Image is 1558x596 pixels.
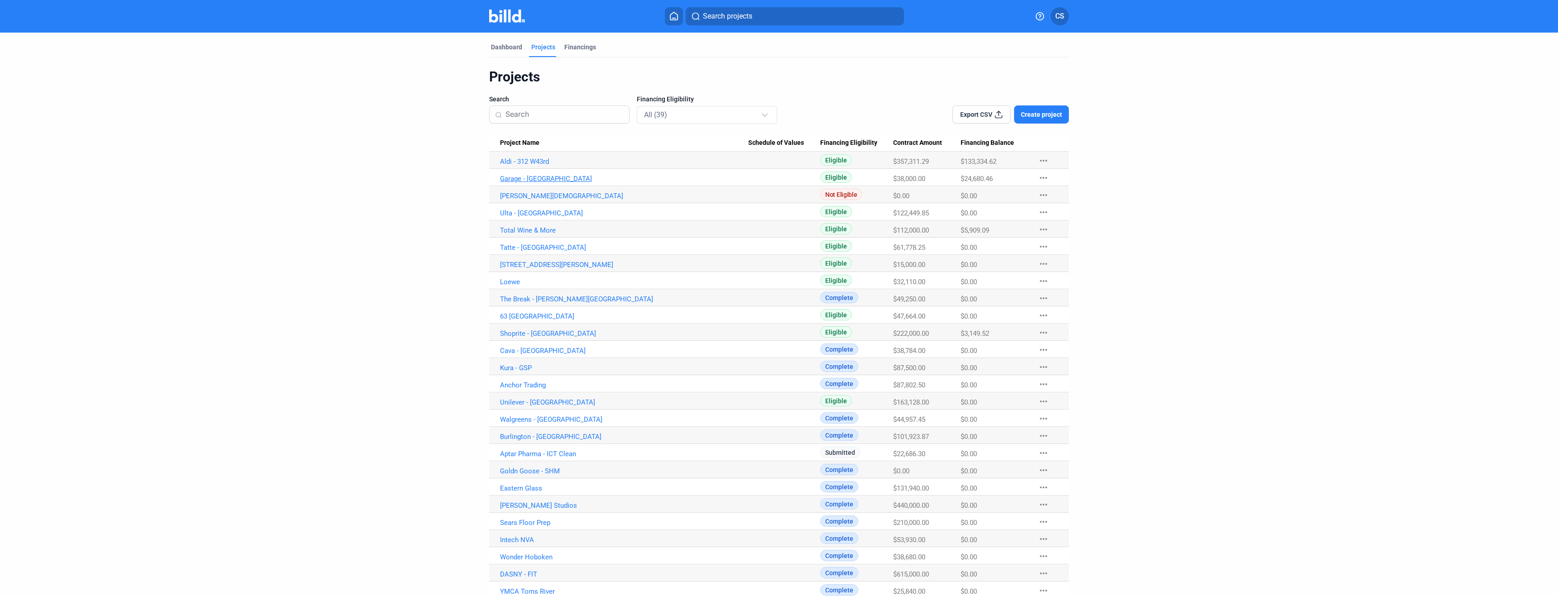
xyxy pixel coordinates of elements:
[500,243,748,252] a: Tatte - [GEOGRAPHIC_DATA]
[500,278,748,286] a: Loewe
[820,309,852,320] span: Eligible
[893,278,925,286] span: $32,110.00
[961,587,977,596] span: $0.00
[961,312,977,320] span: $0.00
[500,175,748,183] a: Garage - [GEOGRAPHIC_DATA]
[820,464,858,475] span: Complete
[893,139,961,147] div: Contract Amount
[500,364,748,372] a: Kura - GSP
[1038,568,1049,579] mat-icon: more_horiz
[489,68,1069,86] div: Projects
[961,329,989,338] span: $3,149.52
[893,364,925,372] span: $87,500.00
[961,519,977,527] span: $0.00
[500,329,748,338] a: Shoprite - [GEOGRAPHIC_DATA]
[961,536,977,544] span: $0.00
[500,192,748,200] a: [PERSON_NAME][DEMOGRAPHIC_DATA]
[961,433,977,441] span: $0.00
[1038,276,1049,286] mat-icon: more_horiz
[820,378,858,389] span: Complete
[893,553,925,561] span: $38,680.00
[1051,7,1069,25] button: CS
[1038,585,1049,596] mat-icon: more_horiz
[893,157,929,166] span: $357,311.29
[893,536,925,544] span: $53,930.00
[500,139,748,147] div: Project Name
[820,154,852,166] span: Eligible
[1038,362,1049,372] mat-icon: more_horiz
[1021,110,1062,119] span: Create project
[1038,396,1049,407] mat-icon: more_horiz
[500,415,748,424] a: Walgreens - [GEOGRAPHIC_DATA]
[961,261,977,269] span: $0.00
[961,364,977,372] span: $0.00
[961,295,977,303] span: $0.00
[1038,327,1049,338] mat-icon: more_horiz
[961,553,977,561] span: $0.00
[500,553,748,561] a: Wonder Hoboken
[500,467,748,475] a: Goldn Goose - SHM
[961,278,977,286] span: $0.00
[893,209,929,217] span: $122,449.85
[500,261,748,269] a: [STREET_ADDRESS][PERSON_NAME]
[820,584,858,596] span: Complete
[961,226,989,234] span: $5,909.09
[491,43,522,52] div: Dashboard
[1038,413,1049,424] mat-icon: more_horiz
[952,105,1010,124] button: Export CSV
[1038,379,1049,390] mat-icon: more_horiz
[893,175,925,183] span: $38,000.00
[820,172,852,183] span: Eligible
[961,347,977,355] span: $0.00
[1038,172,1049,183] mat-icon: more_horiz
[960,110,992,119] span: Export CSV
[1014,105,1069,124] button: Create project
[893,381,925,389] span: $87,802.50
[500,570,748,578] a: DASNY - FIT
[500,536,748,544] a: Intech NVA
[820,361,858,372] span: Complete
[961,381,977,389] span: $0.00
[820,292,858,303] span: Complete
[961,192,977,200] span: $0.00
[820,550,858,561] span: Complete
[961,467,977,475] span: $0.00
[893,398,929,406] span: $163,128.00
[1038,534,1049,544] mat-icon: more_horiz
[1038,155,1049,166] mat-icon: more_horiz
[961,450,977,458] span: $0.00
[500,226,748,234] a: Total Wine & More
[1038,344,1049,355] mat-icon: more_horiz
[500,381,748,389] a: Anchor Trading
[748,139,820,147] div: Schedule of Values
[686,7,904,25] button: Search projects
[893,519,929,527] span: $210,000.00
[820,412,858,424] span: Complete
[820,257,852,269] span: Eligible
[820,429,858,441] span: Complete
[893,433,929,441] span: $101,923.87
[820,498,858,510] span: Complete
[893,261,925,269] span: $15,000.00
[500,519,748,527] a: Sears Floor Prep
[500,312,748,320] a: 63 [GEOGRAPHIC_DATA]
[893,587,925,596] span: $25,840.00
[748,139,804,147] span: Schedule of Values
[1038,430,1049,441] mat-icon: more_horiz
[961,209,977,217] span: $0.00
[961,570,977,578] span: $0.00
[1038,207,1049,218] mat-icon: more_horiz
[893,226,929,234] span: $112,000.00
[893,467,909,475] span: $0.00
[1038,293,1049,304] mat-icon: more_horiz
[489,10,525,23] img: Billd Company Logo
[820,139,877,147] span: Financing Eligibility
[505,105,624,124] input: Search
[961,415,977,424] span: $0.00
[820,139,893,147] div: Financing Eligibility
[820,515,858,527] span: Complete
[637,95,694,104] span: Financing Eligibility
[1038,310,1049,321] mat-icon: more_horiz
[500,295,748,303] a: The Break - [PERSON_NAME][GEOGRAPHIC_DATA]
[820,223,852,234] span: Eligible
